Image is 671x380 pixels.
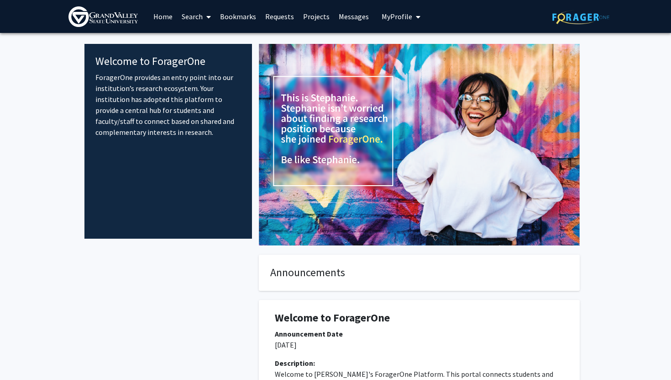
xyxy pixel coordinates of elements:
[215,0,261,32] a: Bookmarks
[95,72,241,138] p: ForagerOne provides an entry point into our institution’s research ecosystem. Your institution ha...
[299,0,334,32] a: Projects
[261,0,299,32] a: Requests
[177,0,215,32] a: Search
[552,10,609,24] img: ForagerOne Logo
[334,0,373,32] a: Messages
[275,311,564,325] h1: Welcome to ForagerOne
[275,339,564,350] p: [DATE]
[68,6,138,27] img: Grand Valley State University Logo
[259,44,580,246] img: Cover Image
[275,358,564,369] div: Description:
[95,55,241,68] h4: Welcome to ForagerOne
[149,0,177,32] a: Home
[270,266,568,279] h4: Announcements
[7,339,39,373] iframe: Chat
[275,328,564,339] div: Announcement Date
[382,12,412,21] span: My Profile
